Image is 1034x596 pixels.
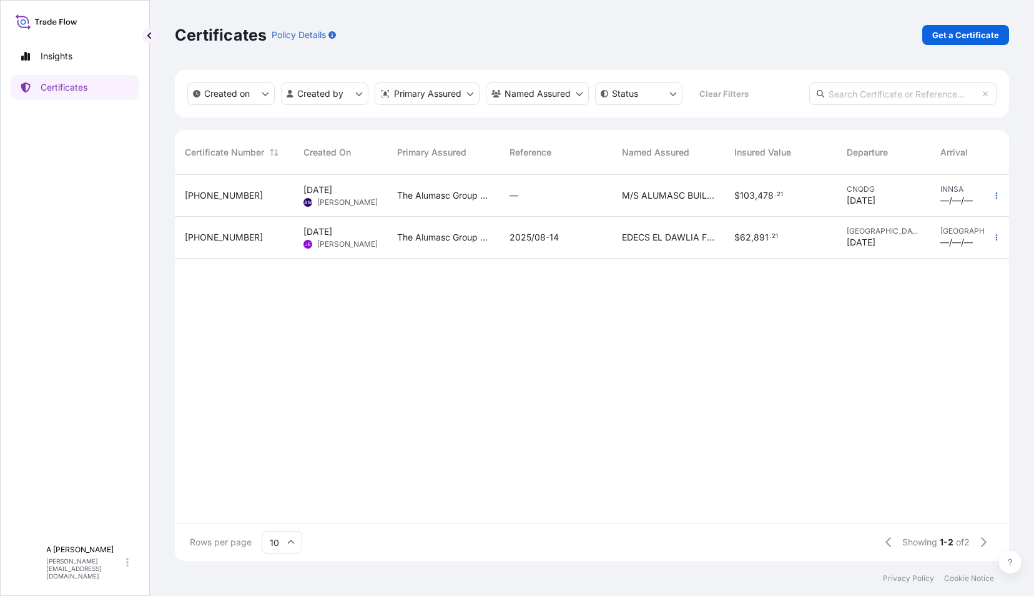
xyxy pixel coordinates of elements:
span: Named Assured [622,146,689,159]
span: JE [305,238,311,251]
span: INNSA [940,184,995,194]
button: Sort [267,145,282,160]
span: [GEOGRAPHIC_DATA] [940,226,995,236]
span: 62 [740,233,751,242]
span: 21 [772,234,778,239]
span: Rows per page [190,536,252,549]
span: 2025/08-14 [510,231,559,244]
span: Created On [303,146,351,159]
span: 891 [754,233,769,242]
span: 103 [740,191,755,200]
button: createdBy Filter options [281,82,368,105]
p: Created by [297,87,343,100]
a: Insights [11,44,139,69]
span: AM [304,196,312,209]
a: Cookie Notice [944,574,994,584]
span: — [510,189,518,202]
p: Certificates [41,81,87,94]
p: Policy Details [272,29,326,41]
span: [DATE] [303,184,332,196]
p: Named Assured [505,87,571,100]
p: Get a Certificate [932,29,999,41]
span: M/S ALUMASC BUILDING PRODUCTS T/A GATIC [622,189,714,202]
span: Insured Value [734,146,791,159]
a: Get a Certificate [922,25,1009,45]
span: Primary Assured [397,146,466,159]
input: Search Certificate or Reference... [809,82,997,105]
p: A [PERSON_NAME] [46,545,124,555]
span: 21 [777,192,783,197]
span: $ [734,233,740,242]
button: certificateStatus Filter options [595,82,682,105]
p: Insights [41,50,72,62]
span: Showing [902,536,937,549]
span: The Alumasc Group Plc [397,189,490,202]
button: distributor Filter options [375,82,480,105]
span: [DATE] [847,236,875,249]
span: 478 [757,191,774,200]
a: Privacy Policy [883,574,934,584]
p: Created on [204,87,250,100]
span: —/—/— [940,236,973,249]
button: createdOn Filter options [187,82,275,105]
span: of 2 [956,536,970,549]
a: Certificates [11,75,139,100]
span: . [769,234,771,239]
span: [PERSON_NAME] [317,197,378,207]
span: [DATE] [847,194,875,207]
span: [DATE] [303,226,332,238]
button: cargoOwner Filter options [486,82,589,105]
span: A [25,556,32,569]
span: , [755,191,757,200]
p: Clear Filters [699,87,749,100]
span: Departure [847,146,888,159]
span: EDECS EL DAWLIA FOR ENGINEERING & CONTRACTING [622,231,714,244]
span: [PHONE_NUMBER] [185,189,263,202]
span: Certificate Number [185,146,264,159]
span: The Alumasc Group Plc [397,231,490,244]
span: [PERSON_NAME] [317,239,378,249]
p: [PERSON_NAME][EMAIL_ADDRESS][DOMAIN_NAME] [46,557,124,580]
span: CNQDG [847,184,920,194]
span: . [774,192,776,197]
span: $ [734,191,740,200]
span: [GEOGRAPHIC_DATA] [847,226,920,236]
p: Primary Assured [394,87,461,100]
span: , [751,233,754,242]
p: Status [612,87,638,100]
span: [PHONE_NUMBER] [185,231,263,244]
span: —/—/— [940,194,973,207]
span: 1-2 [940,536,953,549]
p: Certificates [175,25,267,45]
span: Arrival [940,146,968,159]
span: Reference [510,146,551,159]
button: Clear Filters [689,84,759,104]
